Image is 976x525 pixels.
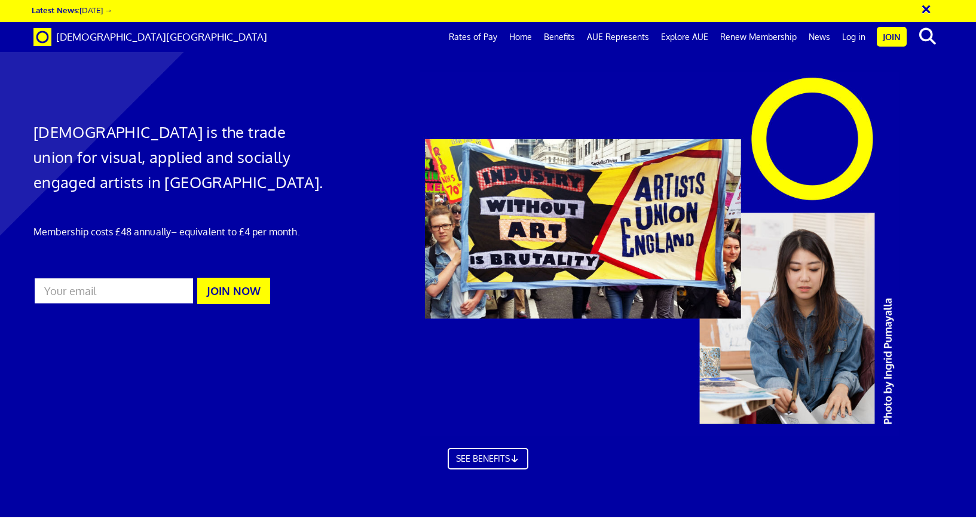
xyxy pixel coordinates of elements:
a: Renew Membership [714,22,803,52]
a: Latest News:[DATE] → [32,5,112,15]
a: Home [503,22,538,52]
p: Membership costs £48 annually – equivalent to £4 per month. [33,225,325,239]
a: Log in [836,22,871,52]
a: News [803,22,836,52]
a: Benefits [538,22,581,52]
button: search [909,24,946,49]
a: SEE BENEFITS [448,448,529,469]
a: Brand [DEMOGRAPHIC_DATA][GEOGRAPHIC_DATA] [25,22,276,52]
a: Explore AUE [655,22,714,52]
a: AUE Represents [581,22,655,52]
a: Rates of Pay [443,22,503,52]
span: [DEMOGRAPHIC_DATA][GEOGRAPHIC_DATA] [56,30,267,43]
a: Join [877,27,907,47]
strong: Latest News: [32,5,79,15]
h1: [DEMOGRAPHIC_DATA] is the trade union for visual, applied and socially engaged artists in [GEOGRA... [33,119,325,195]
button: JOIN NOW [197,278,270,304]
input: Your email [33,277,194,305]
